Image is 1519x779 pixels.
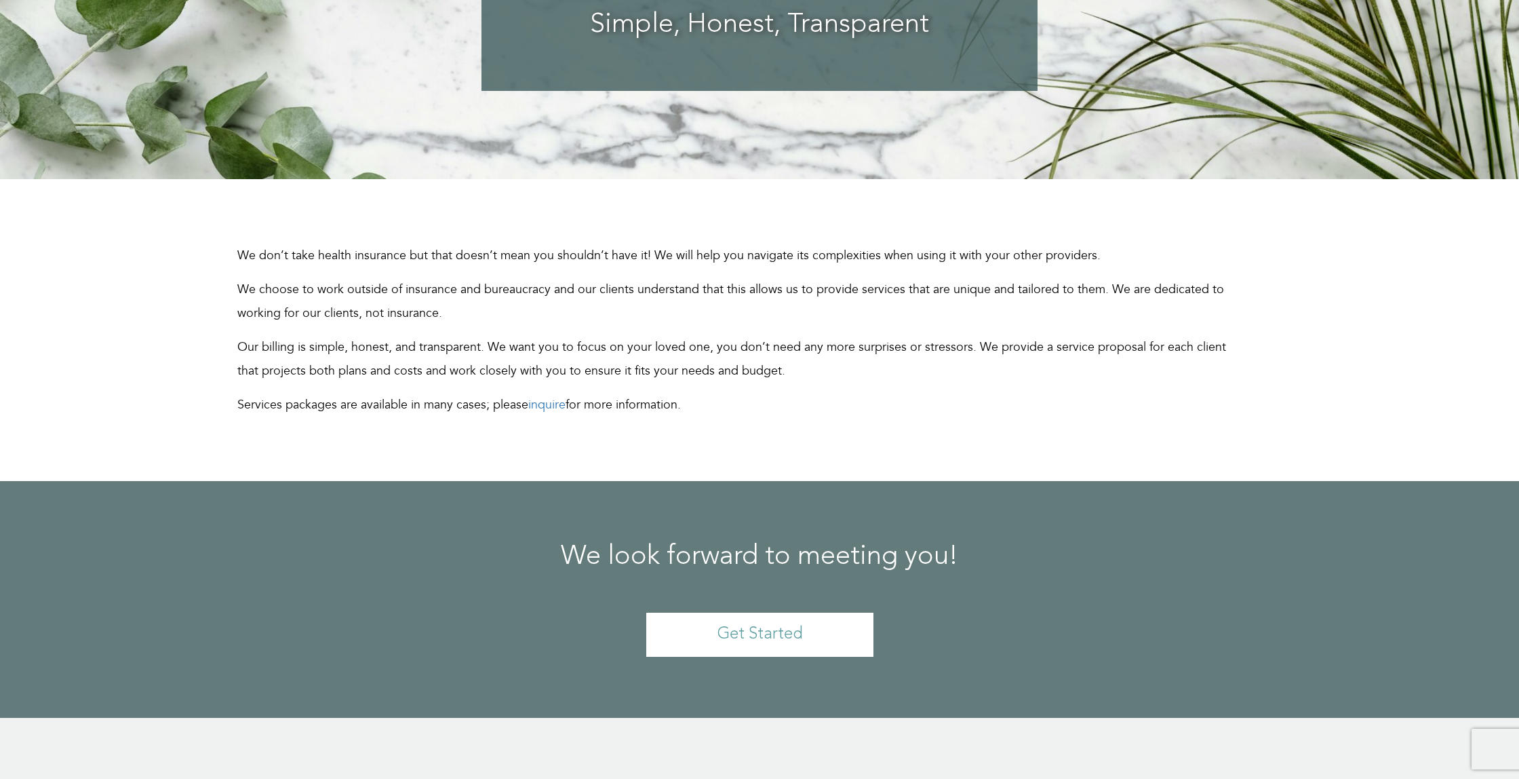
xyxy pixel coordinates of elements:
h3: Simple, Honest, Transparent [509,10,1010,40]
a: inquire [528,396,566,413]
p: Services packages are available in many cases; please for more information. [237,393,1234,417]
p: We choose to work outside of insurance and bureaucracy and our clients understand that this allow... [237,278,1234,325]
h2: We look forward to meeting you! [237,542,1282,572]
p: We don’t take health insurance but that doesn’t mean you shouldn’t have it! We will help you navi... [237,244,1234,267]
a: Get Started [646,613,873,657]
p: Our billing is simple, honest, and transparent. We want you to focus on your loved one, you don’t... [237,335,1234,383]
